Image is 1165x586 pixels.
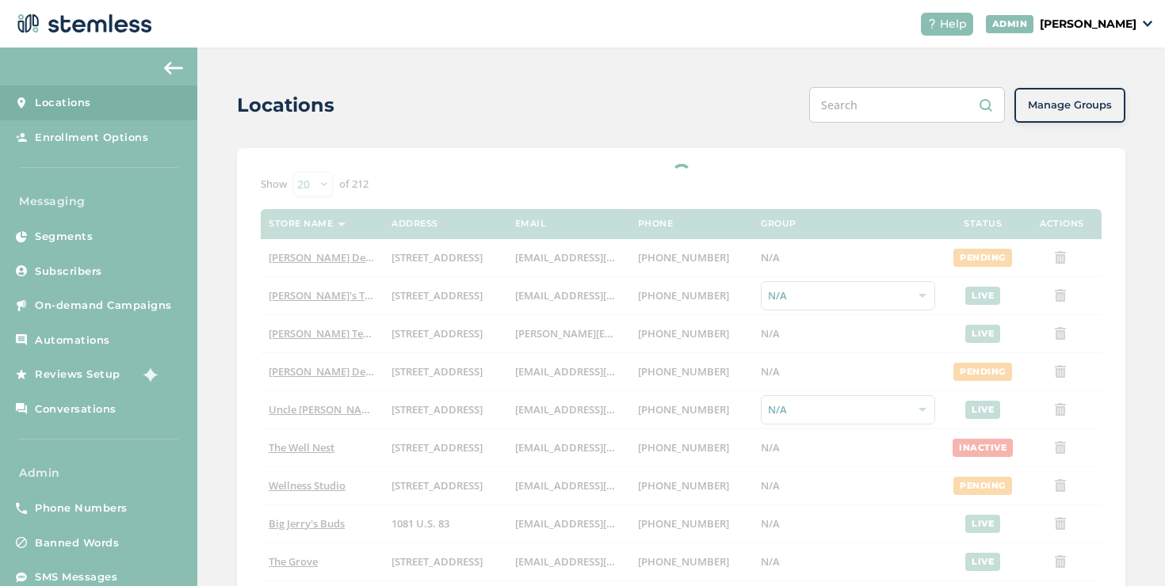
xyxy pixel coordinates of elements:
span: Segments [35,229,93,245]
span: Conversations [35,401,116,417]
span: Reviews Setup [35,367,120,382]
span: On-demand Campaigns [35,298,172,314]
span: Manage Groups [1028,97,1112,113]
span: Phone Numbers [35,500,128,516]
span: Subscribers [35,264,102,280]
div: ADMIN [986,15,1034,33]
button: Manage Groups [1014,88,1125,123]
img: icon-help-white-03924b79.svg [927,19,937,29]
span: Locations [35,95,91,111]
img: glitter-stars-b7820f95.gif [132,359,164,390]
span: Automations [35,333,110,348]
span: Banned Words [35,535,119,551]
img: logo-dark-0685b13c.svg [13,8,152,40]
img: icon-arrow-back-accent-c549486e.svg [164,62,183,74]
iframe: Chat Widget [1086,510,1165,586]
p: [PERSON_NAME] [1040,16,1136,32]
input: Search [809,87,1005,123]
img: icon_down-arrow-small-66adaf34.svg [1143,21,1152,27]
span: Help [940,16,967,32]
h2: Locations [237,91,334,120]
span: Enrollment Options [35,130,148,146]
span: SMS Messages [35,569,117,585]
